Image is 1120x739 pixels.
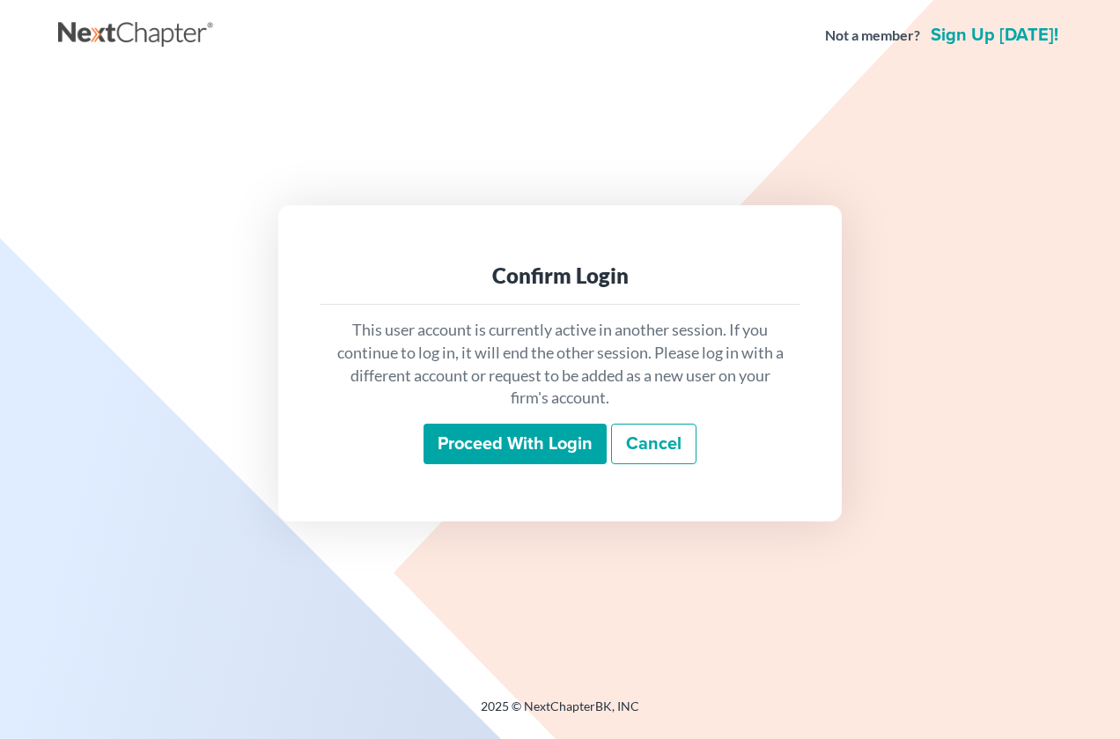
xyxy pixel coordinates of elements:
[927,26,1062,44] a: Sign up [DATE]!
[58,698,1062,729] div: 2025 © NextChapterBK, INC
[335,319,785,410] p: This user account is currently active in another session. If you continue to log in, it will end ...
[825,26,920,46] strong: Not a member?
[424,424,607,464] input: Proceed with login
[335,262,785,290] div: Confirm Login
[611,424,696,464] a: Cancel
